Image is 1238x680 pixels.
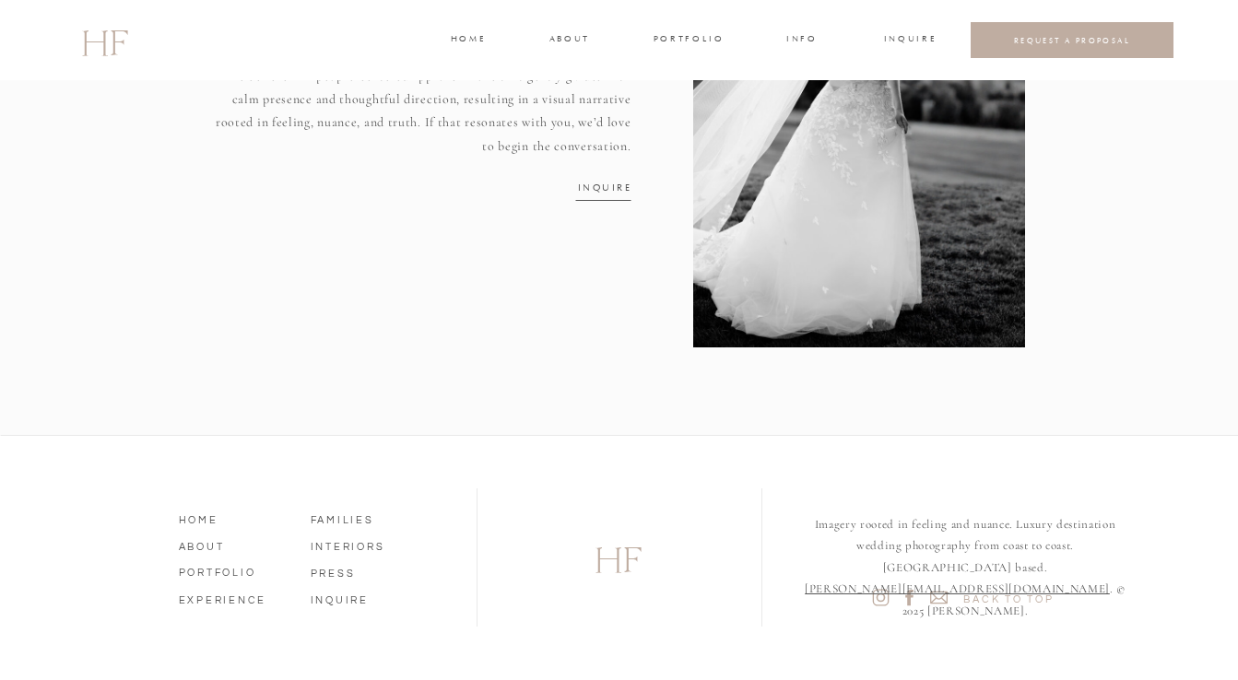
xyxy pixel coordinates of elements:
a: REQUEST A PROPOSAL [985,35,1160,45]
h1: When You’re Ready, We’re Here [214,1,631,47]
p: Imagery rooted in feeling and nuance. Luxury destination wedding photography from coast to coast.... [799,514,1132,580]
a: [PERSON_NAME][EMAIL_ADDRESS][DOMAIN_NAME] [805,581,1110,596]
a: portfolio [654,32,723,49]
a: HF [81,14,127,67]
a: INQUIRE [884,32,934,49]
a: INQUIRE [578,181,631,193]
a: ABOUT [179,536,284,553]
a: FAMILIES [311,510,416,526]
a: home [451,32,485,49]
a: HOME [179,510,284,526]
a: HF [538,531,701,584]
a: INQUIRE [311,590,416,606]
a: INTERIORS [311,536,416,553]
a: INFO [785,32,819,49]
a: about [549,32,588,49]
p: We believe in a people-centered approach—one that gently guides with calm presence and thoughtful... [214,64,631,163]
a: PRESS [311,563,416,580]
a: EXPERIENCE [179,590,284,606]
a: PORTFOLIO [179,562,284,579]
